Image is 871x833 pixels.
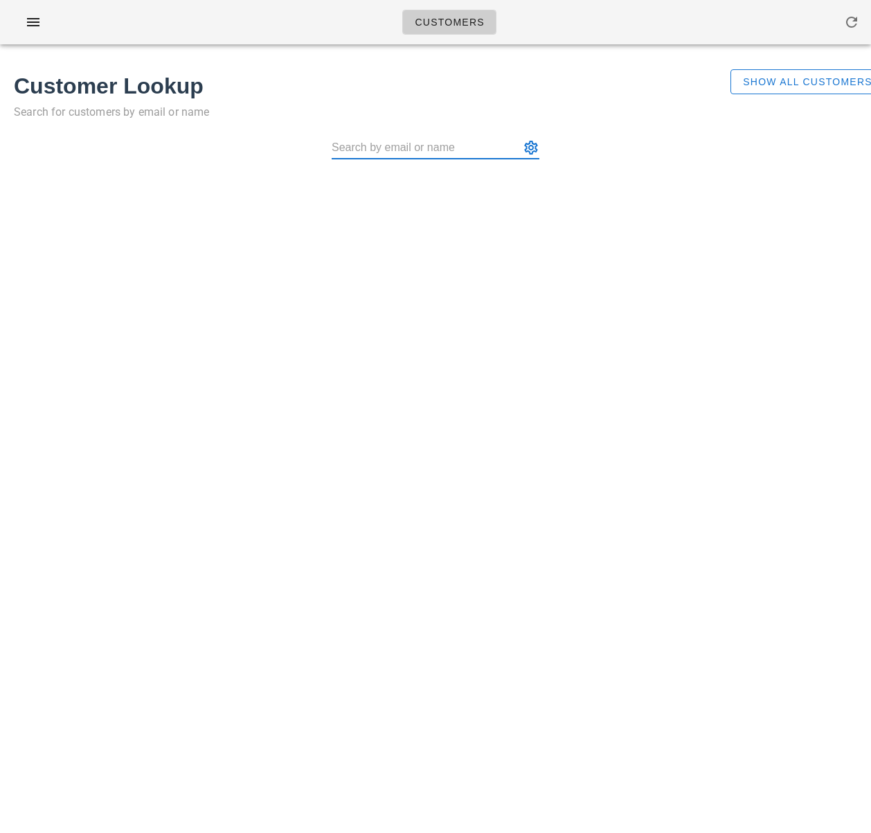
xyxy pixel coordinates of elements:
input: Search by email or name [332,137,520,159]
h1: Customer Lookup [14,69,714,103]
p: Search for customers by email or name [14,103,714,122]
button: appended action [523,139,539,156]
